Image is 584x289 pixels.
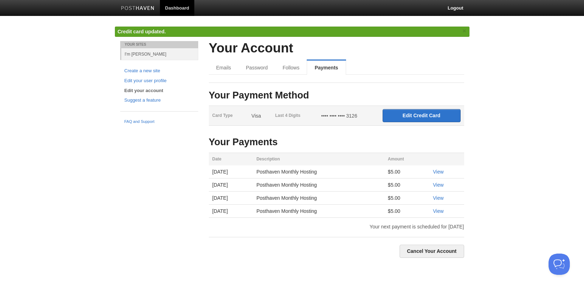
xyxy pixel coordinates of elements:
[209,153,253,166] th: Date
[433,208,444,214] a: View
[384,165,429,178] td: $5.00
[253,178,384,192] td: Posthaven Monthly Hosting
[118,29,166,34] span: Credit card updated.
[433,182,444,188] a: View
[121,48,198,60] a: I'm [PERSON_NAME]
[209,41,464,56] h2: Your Account
[124,87,194,95] a: Edit your account
[209,61,239,75] a: Emails
[433,169,444,175] a: View
[384,205,429,218] td: $5.00
[384,192,429,205] td: $5.00
[318,106,379,126] td: •••• •••• •••• 3126
[253,192,384,205] td: Posthaven Monthly Hosting
[209,178,253,192] td: [DATE]
[253,153,384,166] th: Description
[204,224,469,229] div: Your next payment is scheduled for [DATE]
[307,61,346,75] a: Payments
[253,205,384,218] td: Posthaven Monthly Hosting
[209,90,464,101] h3: Your Payment Method
[124,77,194,85] a: Edit your user profile
[121,6,155,11] img: Posthaven-bar
[384,153,429,166] th: Amount
[239,61,275,75] a: Password
[124,97,194,104] a: Suggest a feature
[124,119,194,125] a: FAQ and Support
[248,106,272,126] td: Visa
[120,41,198,48] li: Your Sites
[400,245,464,258] a: Cancel Your Account
[209,192,253,205] td: [DATE]
[124,67,194,75] a: Create a new site
[272,106,318,126] th: Last 4 Digits
[384,178,429,192] td: $5.00
[383,109,461,122] input: Edit Credit Card
[253,165,384,178] td: Posthaven Monthly Hosting
[209,205,253,218] td: [DATE]
[209,165,253,178] td: [DATE]
[461,27,468,35] a: ×
[549,254,570,275] iframe: Help Scout Beacon - Open
[209,137,464,148] h3: Your Payments
[209,106,248,126] th: Card Type
[275,61,307,75] a: Follows
[433,195,444,201] a: View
